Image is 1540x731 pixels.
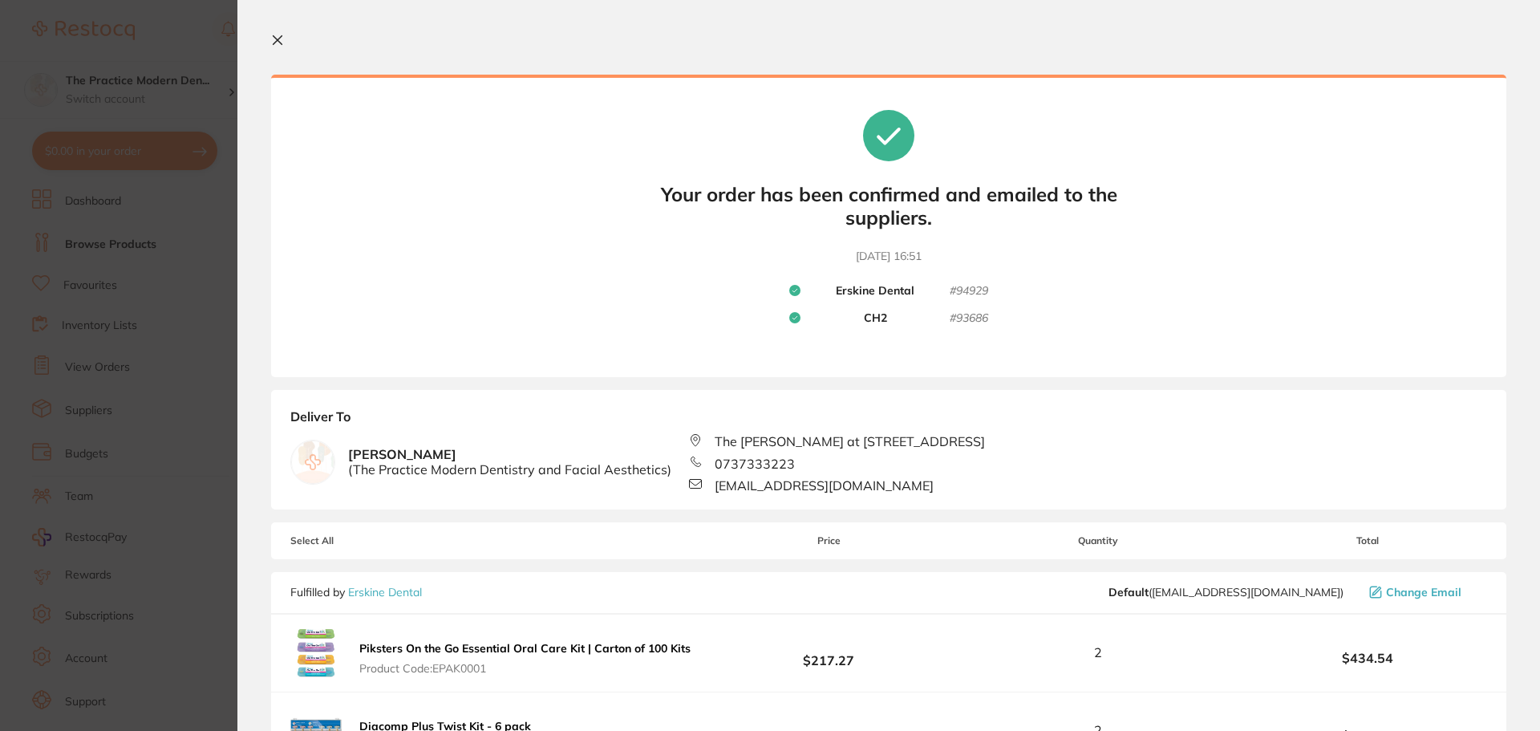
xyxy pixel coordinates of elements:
span: The [PERSON_NAME] at [STREET_ADDRESS] [715,434,985,449]
b: Deliver To [290,409,1487,433]
b: Erskine Dental [836,284,914,298]
span: [EMAIL_ADDRESS][DOMAIN_NAME] [715,478,934,493]
span: Product Code: EPAK0001 [359,662,691,675]
b: $434.54 [1248,651,1487,665]
small: # 93686 [950,311,988,326]
span: Price [709,535,948,546]
b: [PERSON_NAME] [348,447,671,477]
button: Change Email [1364,585,1487,599]
img: empty.jpg [291,441,334,484]
b: $217.27 [709,638,948,668]
b: Default [1108,585,1149,599]
b: CH2 [864,311,887,326]
button: Piksters On the Go Essential Oral Care Kit | Carton of 100 Kits Product Code:EPAK0001 [355,641,695,675]
span: Select All [290,535,451,546]
span: Change Email [1386,586,1461,599]
small: # 94929 [950,284,988,298]
span: sales@piksters.com [1108,586,1343,599]
a: Erskine Dental [348,585,422,599]
span: 2 [1094,645,1102,660]
b: Your order has been confirmed and emailed to the suppliers. [648,183,1129,229]
span: Total [1248,535,1487,546]
p: Fulfilled by [290,586,422,599]
span: ( The Practice Modern Dentistry and Facial Aesthetics ) [348,462,671,477]
b: Piksters On the Go Essential Oral Care Kit | Carton of 100 Kits [359,641,691,656]
img: cHY1cTRtcg [290,627,342,679]
span: Quantity [949,535,1248,546]
span: 0737333223 [715,457,795,471]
